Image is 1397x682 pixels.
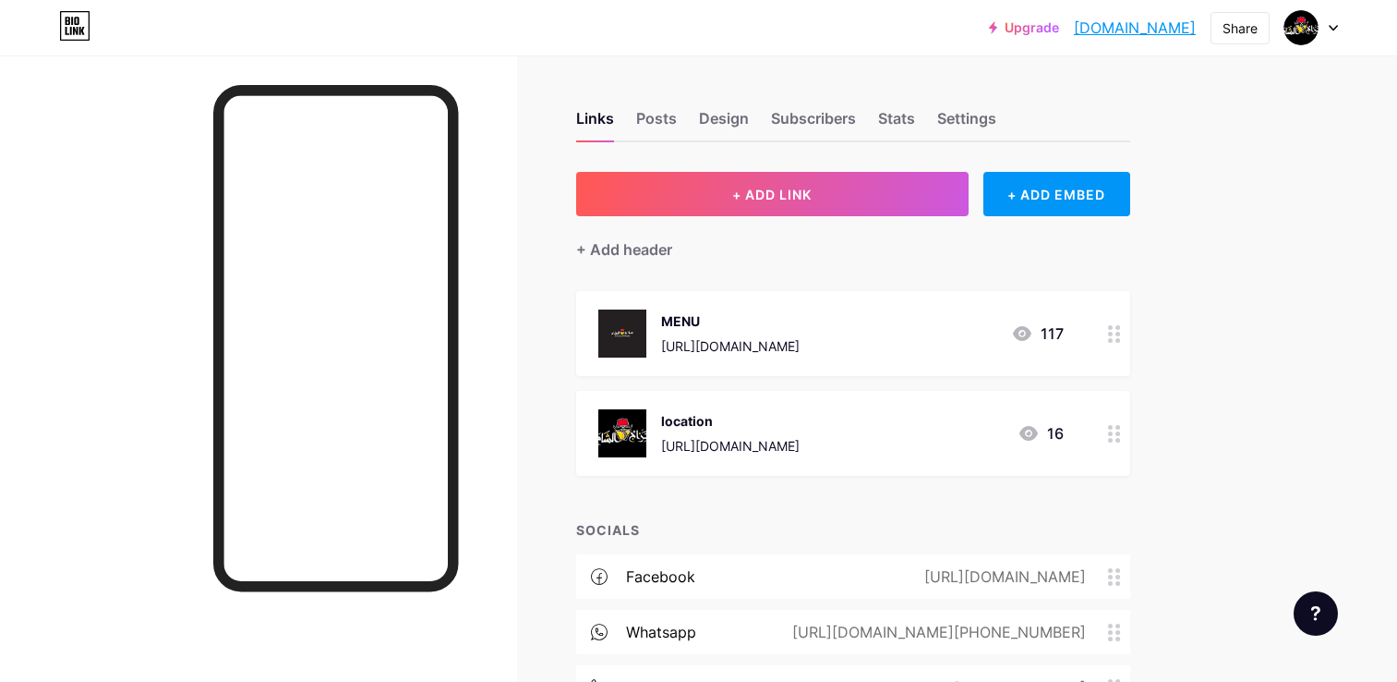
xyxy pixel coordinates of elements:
div: [URL][DOMAIN_NAME] [661,336,800,356]
img: MENU [598,310,646,358]
div: Links [576,107,614,140]
span: + ADD LINK [732,187,812,202]
div: + Add header [576,238,672,261]
div: SOCIALS [576,520,1130,540]
a: Upgrade [989,20,1059,35]
div: Posts [636,107,677,140]
div: + ADD EMBED [983,172,1130,216]
img: MAZAJ ALSHAM [1283,10,1319,45]
div: Subscribers [771,107,856,140]
div: 117 [1011,323,1064,345]
div: [URL][DOMAIN_NAME][PHONE_NUMBER] [763,621,1108,643]
div: Settings [937,107,996,140]
div: 16 [1018,422,1064,445]
div: Design [699,107,749,140]
img: location [598,409,646,457]
div: [URL][DOMAIN_NAME] [895,566,1108,588]
div: Stats [878,107,915,140]
div: MENU [661,311,800,331]
a: [DOMAIN_NAME] [1074,17,1196,39]
div: [URL][DOMAIN_NAME] [661,436,800,456]
button: + ADD LINK [576,172,969,216]
div: facebook [626,566,695,588]
div: whatsapp [626,621,696,643]
div: Share [1222,18,1258,38]
div: location [661,411,800,431]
